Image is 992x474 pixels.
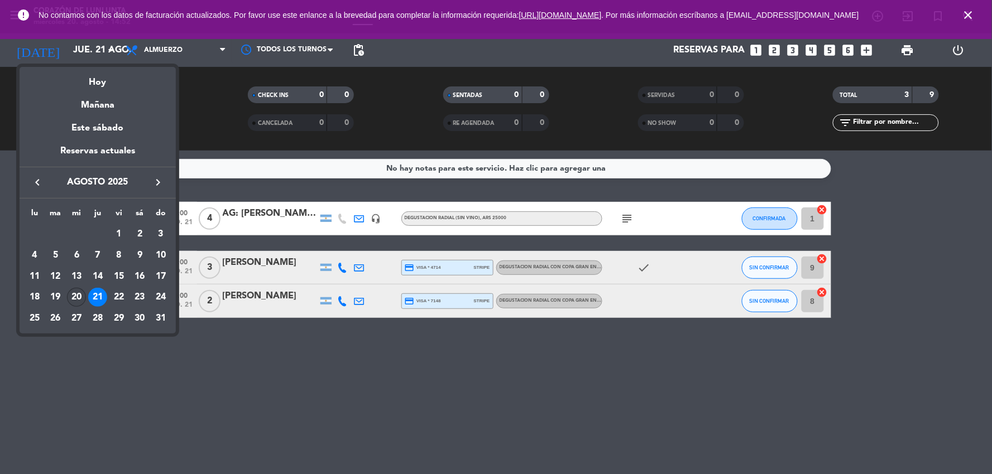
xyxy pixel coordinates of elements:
td: 15 de agosto de 2025 [108,266,130,287]
td: AGO. [24,224,108,245]
button: keyboard_arrow_right [148,175,168,190]
td: 24 de agosto de 2025 [150,287,171,308]
div: 3 [151,225,170,244]
div: 19 [46,288,65,307]
td: 12 de agosto de 2025 [45,266,66,287]
td: 17 de agosto de 2025 [150,266,171,287]
i: keyboard_arrow_right [151,176,165,189]
i: keyboard_arrow_left [31,176,44,189]
div: Hoy [20,67,176,90]
div: Reservas actuales [20,144,176,167]
td: 19 de agosto de 2025 [45,287,66,308]
div: 22 [109,288,128,307]
div: 6 [67,246,86,265]
div: 2 [130,225,149,244]
div: 23 [130,288,149,307]
div: 4 [25,246,44,265]
th: jueves [87,207,108,224]
div: 24 [151,288,170,307]
div: 21 [88,288,107,307]
div: 26 [46,309,65,328]
button: keyboard_arrow_left [27,175,47,190]
div: 11 [25,267,44,286]
div: 15 [109,267,128,286]
td: 7 de agosto de 2025 [87,245,108,266]
span: agosto 2025 [47,175,148,190]
td: 23 de agosto de 2025 [130,287,151,308]
td: 27 de agosto de 2025 [66,308,87,329]
th: martes [45,207,66,224]
div: Este sábado [20,113,176,144]
div: 10 [151,246,170,265]
td: 9 de agosto de 2025 [130,245,151,266]
div: 9 [130,246,149,265]
td: 2 de agosto de 2025 [130,224,151,245]
td: 4 de agosto de 2025 [24,245,45,266]
td: 31 de agosto de 2025 [150,308,171,329]
td: 13 de agosto de 2025 [66,266,87,287]
div: 29 [109,309,128,328]
td: 16 de agosto de 2025 [130,266,151,287]
div: 16 [130,267,149,286]
div: 20 [67,288,86,307]
td: 5 de agosto de 2025 [45,245,66,266]
td: 8 de agosto de 2025 [108,245,130,266]
div: 8 [109,246,128,265]
div: 28 [88,309,107,328]
div: 13 [67,267,86,286]
th: miércoles [66,207,87,224]
div: 12 [46,267,65,286]
td: 18 de agosto de 2025 [24,287,45,308]
div: 5 [46,246,65,265]
th: lunes [24,207,45,224]
div: 14 [88,267,107,286]
div: Mañana [20,90,176,113]
td: 25 de agosto de 2025 [24,308,45,329]
td: 22 de agosto de 2025 [108,287,130,308]
div: 7 [88,246,107,265]
th: sábado [130,207,151,224]
td: 1 de agosto de 2025 [108,224,130,245]
div: 31 [151,309,170,328]
td: 10 de agosto de 2025 [150,245,171,266]
div: 17 [151,267,170,286]
td: 14 de agosto de 2025 [87,266,108,287]
td: 3 de agosto de 2025 [150,224,171,245]
div: 18 [25,288,44,307]
div: 25 [25,309,44,328]
td: 28 de agosto de 2025 [87,308,108,329]
th: viernes [108,207,130,224]
div: 27 [67,309,86,328]
td: 11 de agosto de 2025 [24,266,45,287]
div: 1 [109,225,128,244]
div: 30 [130,309,149,328]
td: 30 de agosto de 2025 [130,308,151,329]
td: 29 de agosto de 2025 [108,308,130,329]
td: 26 de agosto de 2025 [45,308,66,329]
td: 6 de agosto de 2025 [66,245,87,266]
th: domingo [150,207,171,224]
td: 20 de agosto de 2025 [66,287,87,308]
td: 21 de agosto de 2025 [87,287,108,308]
